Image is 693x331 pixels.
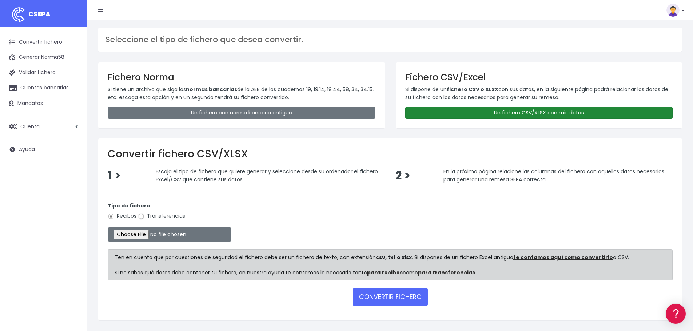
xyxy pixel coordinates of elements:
p: Si dispone de un con sus datos, en la siguiente página podrá relacionar los datos de su fichero c... [405,85,673,102]
a: Perfiles de empresas [7,126,138,137]
span: 1 > [108,168,121,183]
a: Mandatos [4,96,84,111]
span: En la próxima página relacione las columnas del fichero con aquellos datos necesarios para genera... [443,168,664,183]
p: Si tiene un archivo que siga las de la AEB de los cuadernos 19, 19.14, 19.44, 58, 34, 34.15, etc.... [108,85,375,102]
a: API [7,186,138,197]
strong: fichero CSV o XLSX [447,86,498,93]
h2: Convertir fichero CSV/XLSX [108,148,673,160]
span: 2 > [395,168,410,183]
h3: Fichero Norma [108,72,375,82]
a: Un fichero con norma bancaria antiguo [108,107,375,119]
a: Formatos [7,92,138,103]
img: logo [9,5,27,24]
a: Convertir fichero [4,35,84,50]
div: Programadores [7,174,138,181]
img: profile [666,4,680,17]
a: Ayuda [4,142,84,157]
div: Facturación [7,144,138,151]
a: POWERED BY ENCHANT [100,209,140,216]
strong: normas bancarias [186,86,237,93]
a: General [7,156,138,167]
a: te contamos aquí como convertirlo [513,254,613,261]
a: Cuenta [4,119,84,134]
a: Cuentas bancarias [4,80,84,96]
a: Videotutoriales [7,114,138,126]
div: Ten en cuenta que por cuestiones de seguridad el fichero debe ser un fichero de texto, con extens... [108,249,673,280]
span: CSEPA [28,9,51,19]
h3: Seleccione el tipo de fichero que desea convertir. [105,35,675,44]
strong: Tipo de fichero [108,202,150,209]
span: Escoja el tipo de fichero que quiere generar y seleccione desde su ordenador el fichero Excel/CSV... [156,168,378,183]
a: Un fichero CSV/XLSX con mis datos [405,107,673,119]
a: para recibos [367,269,403,276]
label: Recibos [108,212,136,220]
label: Transferencias [138,212,185,220]
strong: csv, txt o xlsx [376,254,412,261]
a: Generar Norma58 [4,50,84,65]
a: Información general [7,62,138,73]
a: Validar fichero [4,65,84,80]
div: Convertir ficheros [7,80,138,87]
a: Problemas habituales [7,103,138,114]
a: para transferencias [418,269,475,276]
h3: Fichero CSV/Excel [405,72,673,82]
div: Información general [7,51,138,57]
button: Contáctanos [7,194,138,207]
span: Cuenta [20,122,40,130]
button: CONVERTIR FICHERO [353,288,428,306]
span: Ayuda [19,146,35,153]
